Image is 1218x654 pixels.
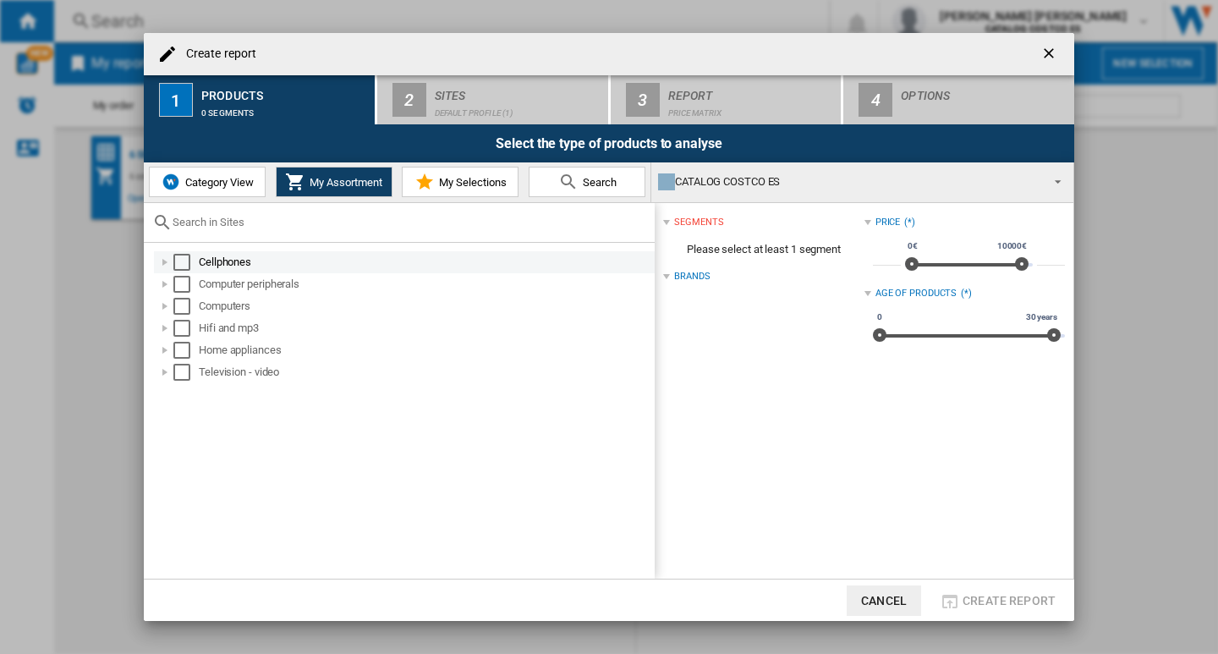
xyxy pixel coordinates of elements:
div: Brands [674,270,710,283]
md-checkbox: Select [173,276,199,293]
div: Default profile (1) [435,100,601,118]
div: 2 [392,83,426,117]
div: Television - video [199,364,652,381]
ng-md-icon: getI18NText('BUTTONS.CLOSE_DIALOG') [1040,45,1061,65]
md-checkbox: Select [173,254,199,271]
button: 3 Report Price Matrix [611,75,843,124]
input: Search in Sites [173,216,646,228]
div: Options [901,82,1067,100]
md-checkbox: Select [173,320,199,337]
span: Please select at least 1 segment [663,234,864,266]
span: 10000€ [995,239,1029,253]
button: Search [529,167,645,197]
span: My Selections [435,176,507,189]
div: Select the type of products to analyse [144,124,1074,162]
span: Create report [963,594,1056,607]
div: Age of products [875,287,957,300]
button: 2 Sites Default profile (1) [377,75,610,124]
div: 4 [859,83,892,117]
button: Create report [935,585,1061,616]
h4: Create report [178,46,256,63]
div: Computers [199,298,652,315]
button: Cancel [847,585,921,616]
button: getI18NText('BUTTONS.CLOSE_DIALOG') [1034,37,1067,71]
md-checkbox: Select [173,364,199,381]
span: 0€ [905,239,920,253]
md-checkbox: Select [173,298,199,315]
md-checkbox: Select [173,342,199,359]
div: CATALOG COSTCO ES [658,170,1040,194]
div: segments [674,216,723,229]
div: Hifi and mp3 [199,320,652,337]
span: 0 [875,311,885,324]
div: 1 [159,83,193,117]
button: My Selections [402,167,518,197]
div: Price Matrix [668,100,835,118]
span: Search [579,176,617,189]
div: Home appliances [199,342,652,359]
div: 3 [626,83,660,117]
button: 1 Products 0 segments [144,75,376,124]
span: My Assortment [305,176,382,189]
div: 0 segments [201,100,368,118]
button: My Assortment [276,167,392,197]
span: 30 years [1023,311,1060,324]
div: Sites [435,82,601,100]
span: Category View [181,176,254,189]
div: Computer peripherals [199,276,652,293]
div: Report [668,82,835,100]
button: Category View [149,167,266,197]
div: Price [875,216,901,229]
img: wiser-icon-blue.png [161,172,181,192]
div: Cellphones [199,254,652,271]
div: Products [201,82,368,100]
button: 4 Options [843,75,1074,124]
